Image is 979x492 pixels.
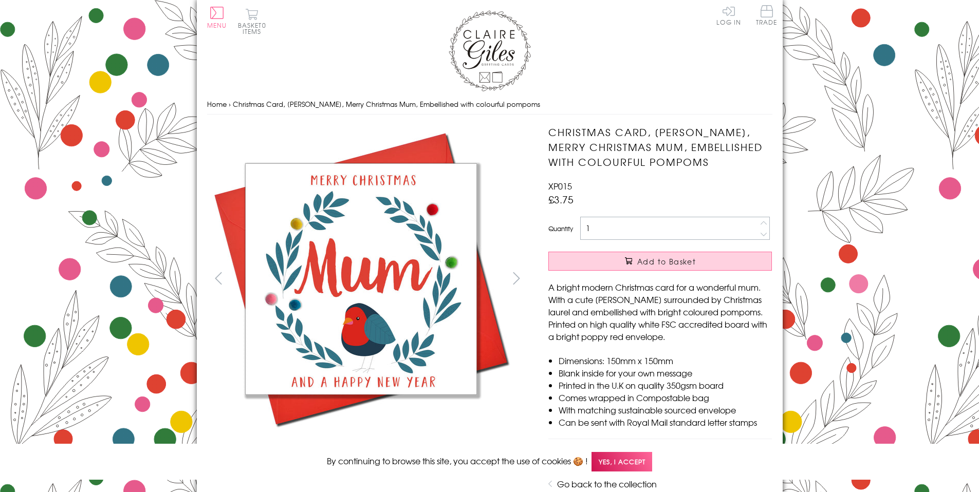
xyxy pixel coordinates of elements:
a: Home [207,99,227,109]
img: Christmas Card, Robin, Merry Christmas Mum, Embellished with colourful pompoms [528,125,836,433]
li: Blank inside for your own message [559,367,772,379]
img: Christmas Card, Robin, Merry Christmas Mum, Embellished with colourful pompoms [207,125,515,433]
span: Menu [207,21,227,30]
button: prev [207,267,230,290]
h1: Christmas Card, [PERSON_NAME], Merry Christmas Mum, Embellished with colourful pompoms [548,125,772,169]
label: Quantity [548,224,573,233]
li: Printed in the U.K on quality 350gsm board [559,379,772,391]
button: Basket0 items [238,8,266,34]
span: 0 items [243,21,266,36]
button: Add to Basket [548,252,772,271]
span: £3.75 [548,192,574,206]
span: Trade [756,5,778,25]
li: With matching sustainable sourced envelope [559,404,772,416]
span: Add to Basket [637,256,696,267]
a: Trade [756,5,778,27]
nav: breadcrumbs [207,94,772,115]
span: Yes, I accept [592,452,652,472]
span: XP015 [548,180,572,192]
a: Log In [716,5,741,25]
p: A bright modern Christmas card for a wonderful mum. With a cute [PERSON_NAME] surrounded by Chris... [548,281,772,343]
li: Dimensions: 150mm x 150mm [559,354,772,367]
button: Menu [207,7,227,28]
li: Comes wrapped in Compostable bag [559,391,772,404]
button: next [505,267,528,290]
span: Christmas Card, [PERSON_NAME], Merry Christmas Mum, Embellished with colourful pompoms [233,99,540,109]
span: › [229,99,231,109]
li: Can be sent with Royal Mail standard letter stamps [559,416,772,428]
img: Claire Giles Greetings Cards [449,10,531,91]
a: Go back to the collection [557,478,657,490]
